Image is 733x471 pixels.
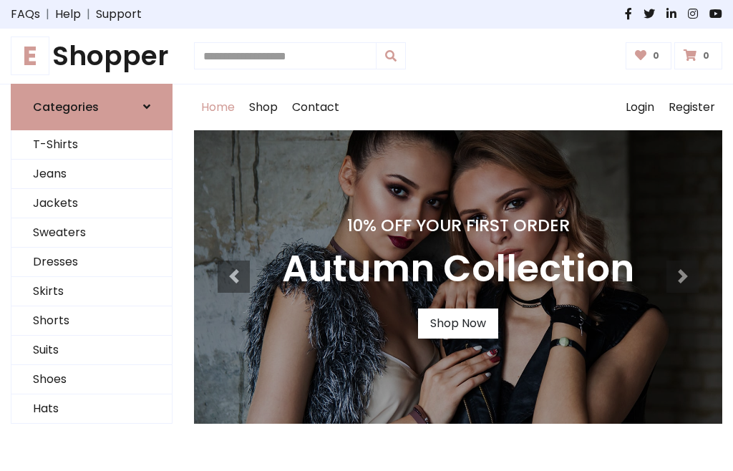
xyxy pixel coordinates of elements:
a: Shop Now [418,309,498,339]
a: Jeans [11,160,172,189]
a: Suits [11,336,172,365]
a: Support [96,6,142,23]
a: Home [194,84,242,130]
span: E [11,37,49,75]
a: Categories [11,84,173,130]
a: Dresses [11,248,172,277]
a: Jackets [11,189,172,218]
h3: Autumn Collection [282,247,634,291]
a: Skirts [11,277,172,306]
a: Hats [11,394,172,424]
a: T-Shirts [11,130,172,160]
a: Register [661,84,722,130]
a: Shorts [11,306,172,336]
a: Contact [285,84,346,130]
a: 0 [626,42,672,69]
span: 0 [649,49,663,62]
h4: 10% Off Your First Order [282,215,634,235]
h1: Shopper [11,40,173,72]
a: Help [55,6,81,23]
a: Login [618,84,661,130]
span: 0 [699,49,713,62]
a: 0 [674,42,722,69]
h6: Categories [33,100,99,114]
a: EShopper [11,40,173,72]
a: Shop [242,84,285,130]
a: Sweaters [11,218,172,248]
a: FAQs [11,6,40,23]
span: | [81,6,96,23]
a: Shoes [11,365,172,394]
span: | [40,6,55,23]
